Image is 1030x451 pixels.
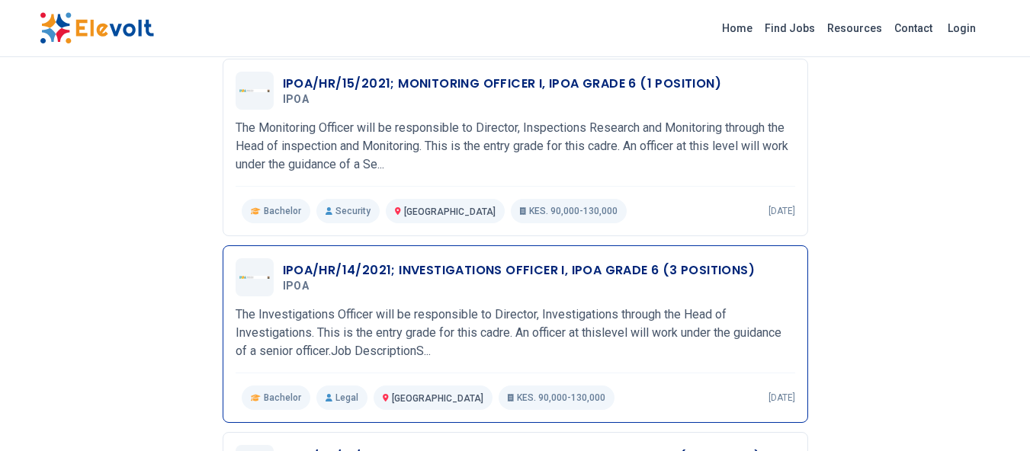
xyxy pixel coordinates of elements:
iframe: Chat Widget [954,378,1030,451]
img: IPOA [239,89,270,91]
img: Elevolt [40,12,154,44]
h3: IPOA/HR/15/2021; MONITORING OFFICER I, IPOA GRADE 6 (1 POSITION) [283,75,722,93]
p: Security [316,199,380,223]
p: The Investigations Officer will be responsible to Director, Investigations through the Head of In... [236,305,795,360]
a: Resources [821,16,888,40]
p: The Monitoring Officer will be responsible to Director, Inspections Research and Monitoring throu... [236,119,795,174]
span: [GEOGRAPHIC_DATA] [404,206,496,217]
span: KES. 90,000-130,000 [529,205,618,217]
span: [GEOGRAPHIC_DATA] [392,393,483,404]
span: IPOA [283,280,309,293]
p: [DATE] [768,205,795,217]
a: Home [716,16,759,40]
a: IPOAIPOA/HR/14/2021; INVESTIGATIONS OFFICER I, IPOA GRADE 6 (3 POSITIONS)IPOAThe Investigations O... [236,258,795,410]
p: [DATE] [768,392,795,404]
a: Contact [888,16,939,40]
img: IPOA [239,276,270,278]
a: IPOAIPOA/HR/15/2021; MONITORING OFFICER I, IPOA GRADE 6 (1 POSITION)IPOAThe Monitoring Officer wi... [236,72,795,223]
p: Legal [316,385,367,410]
span: Bachelor [264,205,301,217]
a: Find Jobs [759,16,821,40]
h3: IPOA/HR/14/2021; INVESTIGATIONS OFFICER I, IPOA GRADE 6 (3 POSITIONS) [283,261,756,280]
span: KES. 90,000-130,000 [517,392,605,404]
a: Login [939,13,985,43]
span: IPOA [283,93,309,107]
span: Bachelor [264,392,301,404]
